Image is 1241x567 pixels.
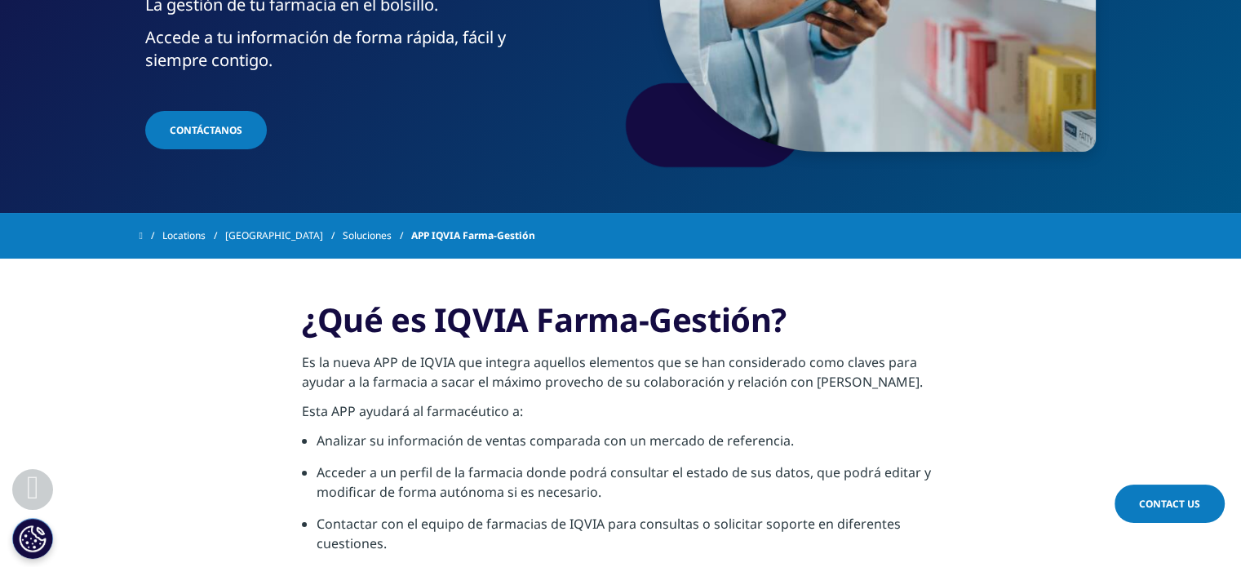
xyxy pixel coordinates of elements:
[162,221,225,250] a: Locations
[302,401,939,431] p: Esta APP ayudará al farmacéutico a:
[145,111,267,149] a: CONTÁCTANOS
[170,123,242,137] span: CONTÁCTANOS
[145,26,614,82] p: Accede a tu información de forma rápida, fácil y siempre contigo.
[343,221,411,250] a: Soluciones
[225,221,343,250] a: [GEOGRAPHIC_DATA]
[317,514,939,565] li: Contactar con el equipo de farmacias de IQVIA para consultas o solicitar soporte en diferentes cu...
[1115,485,1225,523] a: Contact Us
[302,352,939,401] p: Es la nueva APP de IQVIA que integra aquellos elementos que se han considerado como claves para a...
[12,518,53,559] button: Configuración de cookies
[317,463,939,514] li: Acceder a un perfil de la farmacia donde podrá consultar el estado de sus datos, que podrá editar...
[411,221,535,250] span: APP IQVIA Farma-Gestión
[1139,497,1200,511] span: Contact Us
[302,299,939,352] h3: ¿Qué es IQVIA Farma-Gestión?
[317,431,939,463] li: Analizar su información de ventas comparada con un mercado de referencia.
